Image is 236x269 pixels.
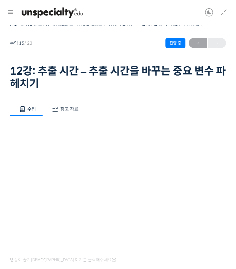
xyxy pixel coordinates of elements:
[10,257,116,263] span: 영상이 끊기[DEMOGRAPHIC_DATA] 여기를 클릭해주세요
[189,39,207,48] span: ←
[10,41,32,45] span: 수업 15
[165,38,185,48] div: 진행 중
[24,40,32,46] span: / 23
[27,106,36,112] span: 수업
[189,38,207,48] a: ←이전
[60,106,79,112] span: 참고 자료
[10,65,226,90] h1: 12강: 추출 시간 – 추출 시간을 바꾸는 중요 변수 파헤치기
